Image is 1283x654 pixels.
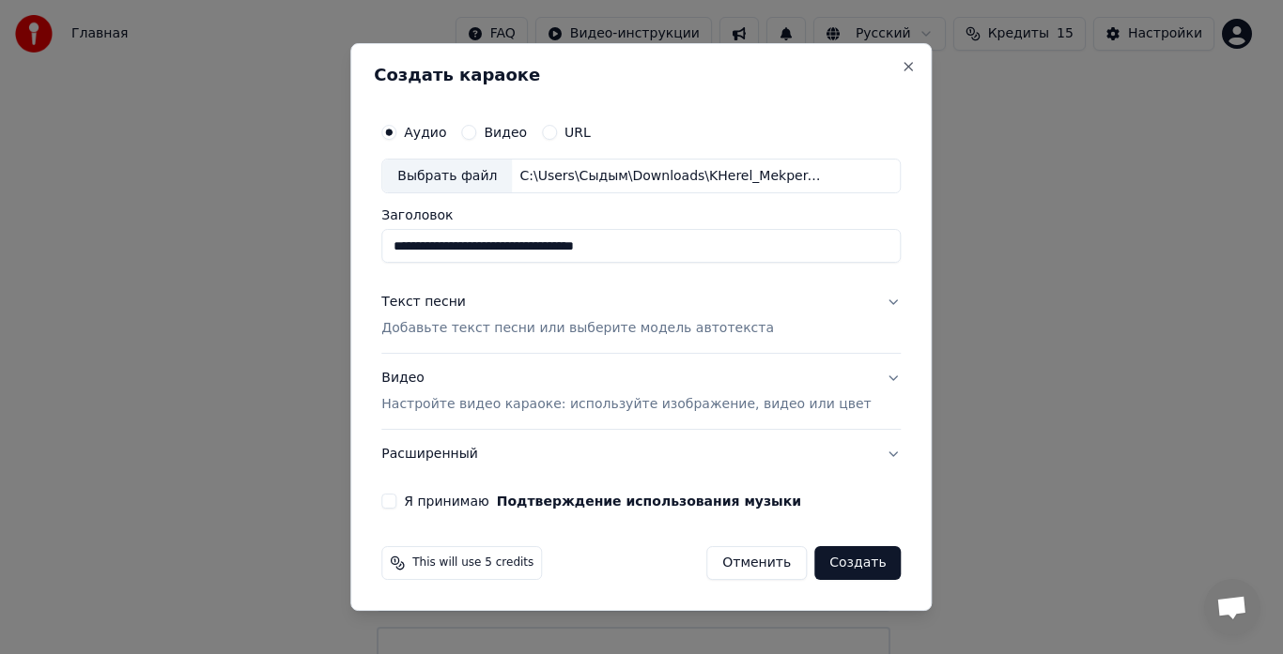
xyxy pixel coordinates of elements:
[484,126,527,139] label: Видео
[512,167,831,186] div: C:\Users\Сыдым\Downloads\KHerel_Mekper-ool_-_Bo-dur_bo_77089565.mp3
[497,494,801,508] button: Я принимаю
[404,494,801,508] label: Я принимаю
[404,126,446,139] label: Аудио
[374,67,908,84] h2: Создать караоке
[814,546,901,580] button: Создать
[382,160,512,193] div: Выбрать файл
[381,279,901,354] button: Текст песниДобавьте текст песни или выберите модель автотекста
[564,126,591,139] label: URL
[381,430,901,479] button: Расширенный
[706,546,807,580] button: Отменить
[412,555,533,570] span: This will use 5 credits
[381,294,466,312] div: Текст песни
[381,395,871,414] p: Настройте видео караоке: используйте изображение, видео или цвет
[381,320,774,339] p: Добавьте текст песни или выберите модель автотекста
[381,209,901,222] label: Заголовок
[381,370,871,415] div: Видео
[381,355,901,430] button: ВидеоНастройте видео караоке: используйте изображение, видео или цвет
